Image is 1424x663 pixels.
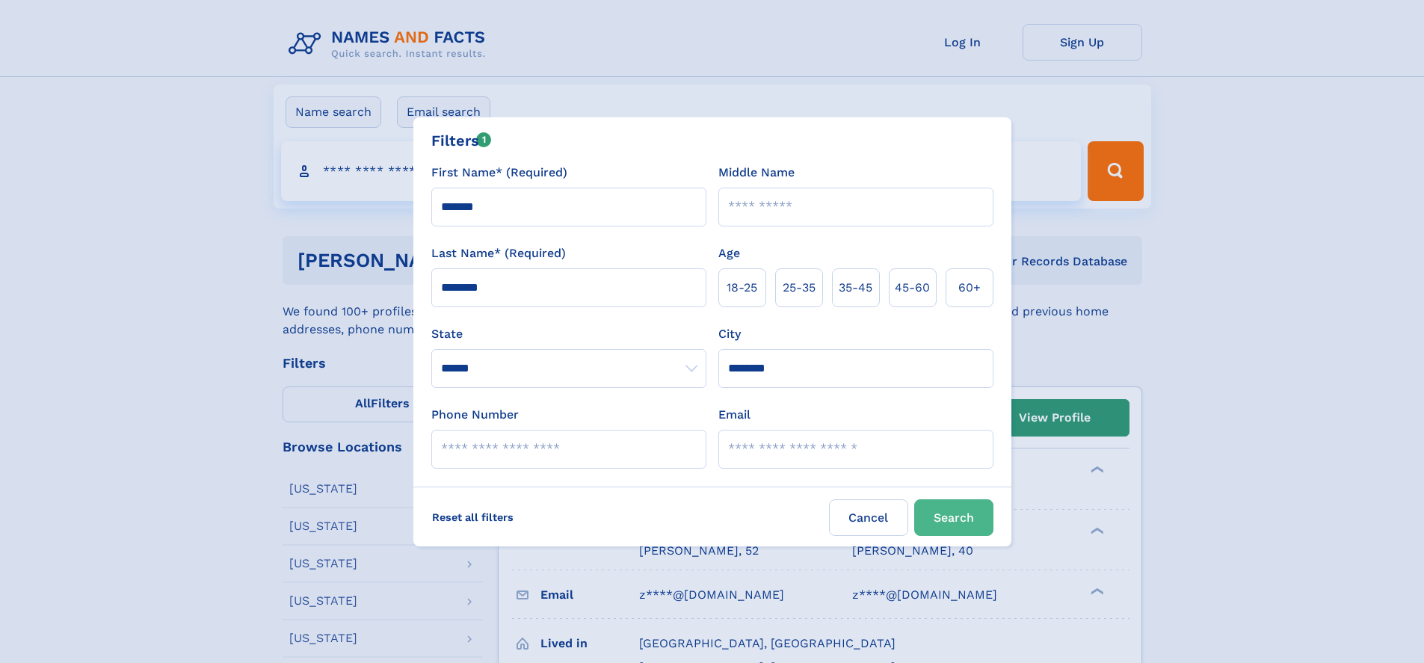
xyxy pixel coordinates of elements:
[431,325,706,343] label: State
[895,279,930,297] span: 45‑60
[783,279,816,297] span: 25‑35
[431,164,567,182] label: First Name* (Required)
[958,279,981,297] span: 60+
[839,279,872,297] span: 35‑45
[718,325,741,343] label: City
[727,279,757,297] span: 18‑25
[914,499,993,536] button: Search
[431,129,492,152] div: Filters
[829,499,908,536] label: Cancel
[718,244,740,262] label: Age
[422,499,523,535] label: Reset all filters
[431,244,566,262] label: Last Name* (Required)
[718,406,750,424] label: Email
[718,164,795,182] label: Middle Name
[431,406,519,424] label: Phone Number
